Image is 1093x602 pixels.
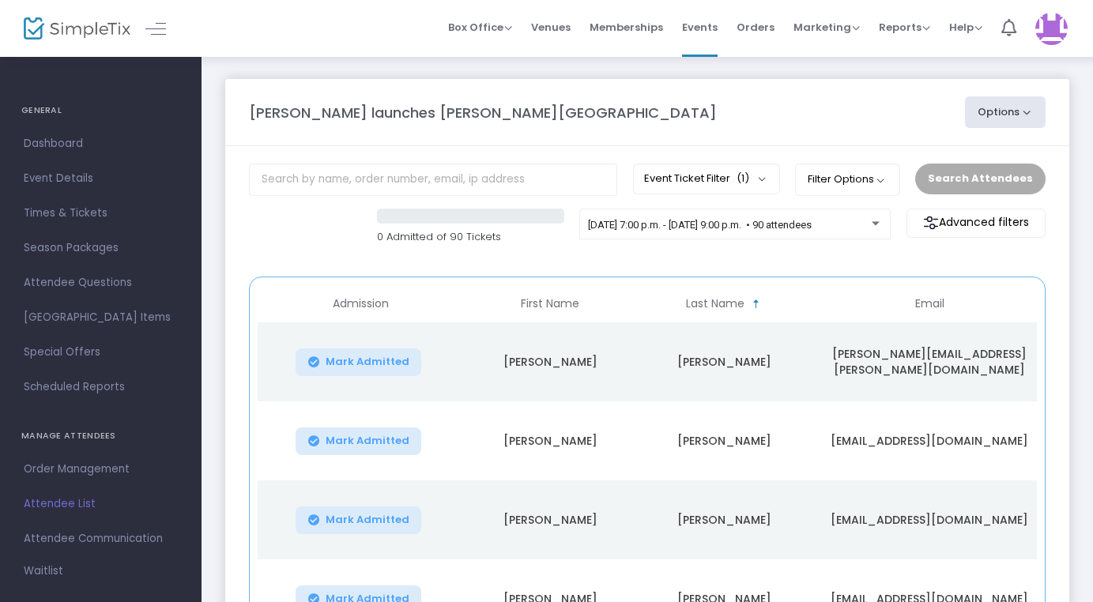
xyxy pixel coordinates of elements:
[24,168,178,189] span: Event Details
[326,435,409,447] span: Mark Admitted
[21,95,180,126] h4: GENERAL
[521,297,579,310] span: First Name
[21,420,180,452] h4: MANAGE ATTENDEES
[811,401,1048,480] td: [EMAIL_ADDRESS][DOMAIN_NAME]
[590,7,663,47] span: Memberships
[249,102,717,123] m-panel-title: [PERSON_NAME] launches [PERSON_NAME][GEOGRAPHIC_DATA]
[793,20,860,35] span: Marketing
[249,164,617,196] input: Search by name, order number, email, ip address
[633,164,780,194] button: Event Ticket Filter(1)
[531,7,571,47] span: Venues
[906,209,1046,238] m-button: Advanced filters
[296,348,422,376] button: Mark Admitted
[637,401,811,480] td: [PERSON_NAME]
[24,459,178,480] span: Order Management
[637,480,811,559] td: [PERSON_NAME]
[811,322,1048,401] td: [PERSON_NAME][EMAIL_ADDRESS][PERSON_NAME][DOMAIN_NAME]
[296,506,422,534] button: Mark Admitted
[24,307,178,328] span: [GEOGRAPHIC_DATA] Items
[737,7,775,47] span: Orders
[377,229,564,245] p: 0 Admitted of 90 Tickets
[24,529,178,549] span: Attendee Communication
[588,219,812,231] span: [DATE] 7:00 p.m. - [DATE] 9:00 p.m. • 90 attendees
[326,356,409,368] span: Mark Admitted
[750,298,763,310] span: Sortable
[24,342,178,363] span: Special Offers
[686,297,744,310] span: Last Name
[915,297,944,310] span: Email
[795,164,900,195] button: Filter Options
[326,514,409,526] span: Mark Admitted
[737,172,749,185] span: (1)
[24,494,178,514] span: Attendee List
[463,480,637,559] td: [PERSON_NAME]
[965,96,1046,128] button: Options
[333,297,389,310] span: Admission
[682,7,718,47] span: Events
[296,427,422,455] button: Mark Admitted
[448,20,512,35] span: Box Office
[24,273,178,293] span: Attendee Questions
[24,238,178,258] span: Season Packages
[24,203,178,224] span: Times & Tickets
[463,322,637,401] td: [PERSON_NAME]
[811,480,1048,559] td: [EMAIL_ADDRESS][DOMAIN_NAME]
[879,20,930,35] span: Reports
[24,134,178,154] span: Dashboard
[463,401,637,480] td: [PERSON_NAME]
[923,215,939,231] img: filter
[24,377,178,397] span: Scheduled Reports
[24,563,63,579] span: Waitlist
[637,322,811,401] td: [PERSON_NAME]
[949,20,982,35] span: Help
